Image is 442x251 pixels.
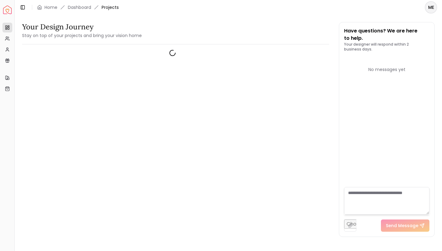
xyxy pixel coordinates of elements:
img: Spacejoy Logo [3,6,12,14]
span: ME [425,2,436,13]
span: Projects [102,4,119,10]
button: ME [425,1,437,13]
p: Your designer will respond within 2 business days. [344,42,429,52]
small: Stay on top of your projects and bring your vision home [22,32,142,39]
a: Spacejoy [3,6,12,14]
a: Home [45,4,57,10]
h3: Your Design Journey [22,22,142,32]
a: Dashboard [68,4,91,10]
p: Have questions? We are here to help. [344,27,429,42]
nav: breadcrumb [37,4,119,10]
div: No messages yet [344,66,429,73]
